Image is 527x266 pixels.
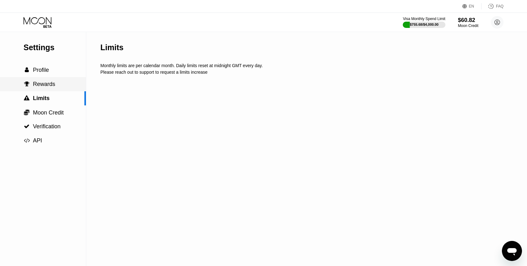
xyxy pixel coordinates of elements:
div: Visa Monthly Spend Limit$755.68/$4,000.00 [403,17,445,28]
span:  [24,81,29,87]
span: Rewards [33,81,55,87]
div:  [24,109,30,115]
div:  [24,67,30,73]
div: Monthly limits are per calendar month. Daily limits reset at midnight GMT every day. [100,63,522,68]
div: EN [462,3,482,9]
div: FAQ [496,4,503,8]
div:  [24,81,30,87]
span:  [24,109,29,115]
span: Profile [33,67,49,73]
span:  [24,138,30,143]
div: $60.82 [458,17,478,24]
span: Moon Credit [33,109,64,116]
span:  [24,124,29,129]
span:  [24,95,29,101]
span: Limits [33,95,50,101]
div: Please reach out to support to request a limits increase [100,70,522,75]
div:  [24,95,30,101]
div: $755.68 / $4,000.00 [410,23,439,26]
span: API [33,137,42,144]
div: Settings [24,43,86,52]
div: Visa Monthly Spend Limit [403,17,445,21]
span:  [25,67,29,73]
div:  [24,124,30,129]
div: FAQ [482,3,503,9]
iframe: Button to launch messaging window [502,241,522,261]
div: $60.82Moon Credit [458,17,478,28]
span: Verification [33,123,61,130]
div: Moon Credit [458,24,478,28]
div: Limits [100,43,124,52]
div: EN [469,4,474,8]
